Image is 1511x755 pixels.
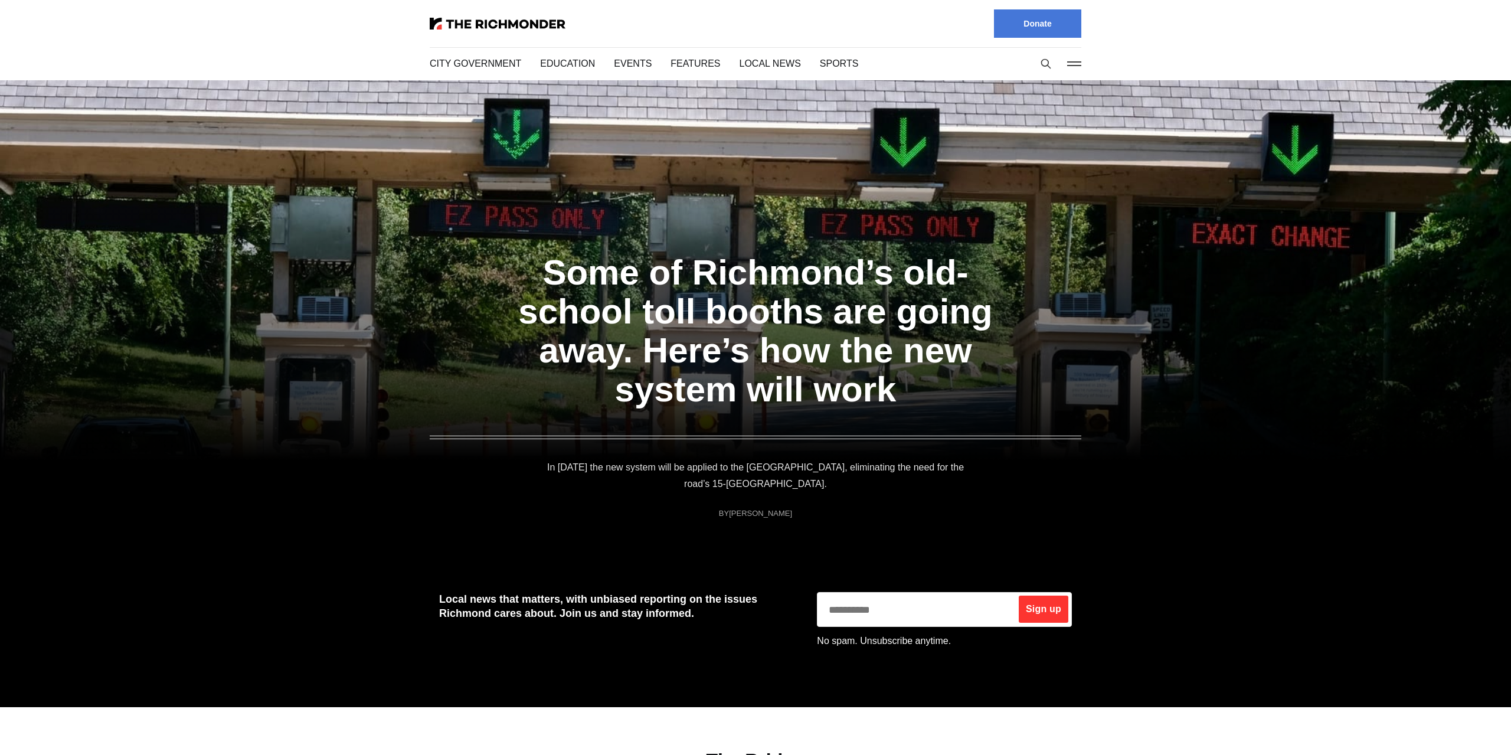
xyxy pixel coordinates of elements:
a: Sports [807,57,843,70]
a: Events [611,57,646,70]
a: [PERSON_NAME] [728,508,792,519]
a: City Government [430,57,518,70]
p: Local news that matters, with unbiased reporting on the issues Richmond cares about. Join us and ... [439,592,798,620]
iframe: portal-trigger [1411,697,1511,755]
a: Donate [994,9,1081,38]
span: No spam. Unsubscribe anytime. [817,635,953,647]
button: Search this site [1037,55,1055,73]
p: In [DATE] the new system will be applied to the [GEOGRAPHIC_DATA], eliminating the need for the r... [545,459,966,492]
a: Features [665,57,711,70]
img: The Richmonder [430,18,565,30]
div: By [719,509,792,518]
a: Some of Richmond’s old-school toll booths are going away. Here’s how the new system will work [502,248,1010,414]
a: Local News [730,57,788,70]
span: Sign up [1025,604,1061,614]
button: Sign up [1018,596,1068,623]
a: Education [537,57,592,70]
